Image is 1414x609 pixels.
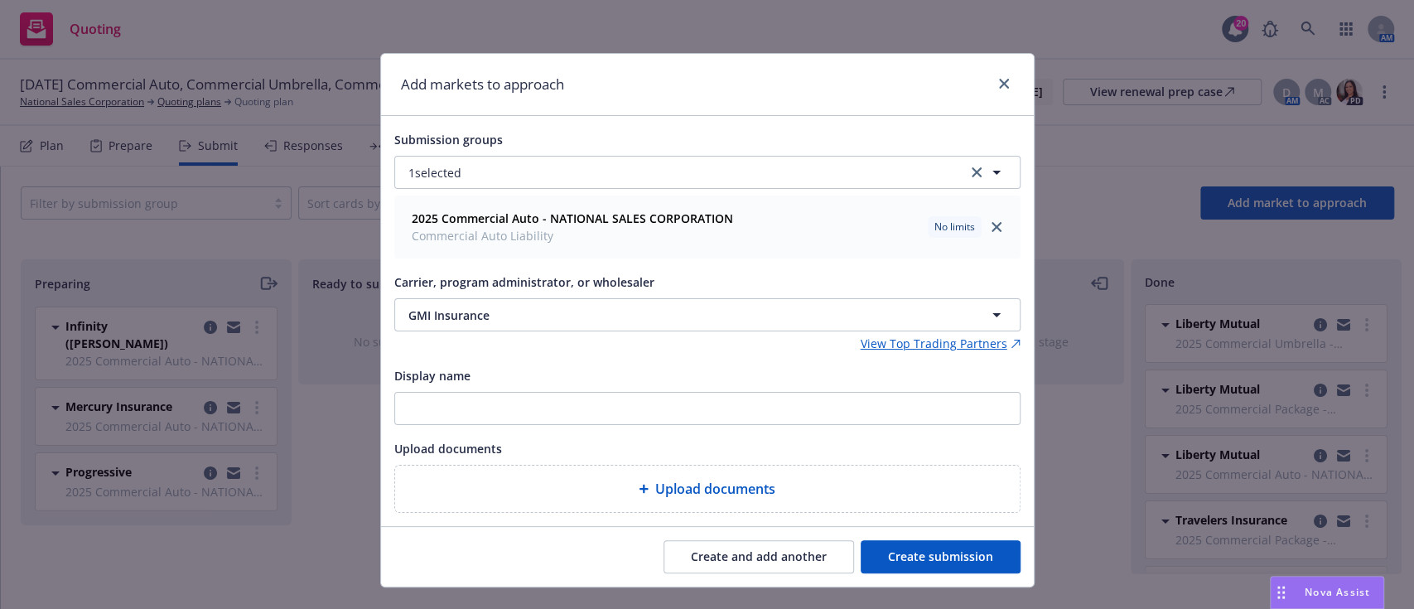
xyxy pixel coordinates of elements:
[401,74,564,95] h1: Add markets to approach
[394,465,1021,513] div: Upload documents
[861,335,1021,352] a: View Top Trading Partners
[394,441,502,457] span: Upload documents
[967,162,987,182] a: clear selection
[987,217,1006,237] a: close
[861,540,1021,573] button: Create submission
[394,368,471,384] span: Display name
[394,156,1021,189] button: 1selectedclear selection
[1271,577,1291,608] div: Drag to move
[408,164,461,181] span: 1 selected
[664,540,854,573] button: Create and add another
[934,220,975,234] span: No limits
[394,274,654,290] span: Carrier, program administrator, or wholesaler
[394,132,503,147] span: Submission groups
[408,307,929,324] span: GMI Insurance
[412,227,733,244] span: Commercial Auto Liability
[655,479,775,499] span: Upload documents
[1270,576,1384,609] button: Nova Assist
[994,74,1014,94] a: close
[394,298,1021,331] button: GMI Insurance
[412,210,733,226] strong: 2025 Commercial Auto - NATIONAL SALES CORPORATION
[1305,585,1370,599] span: Nova Assist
